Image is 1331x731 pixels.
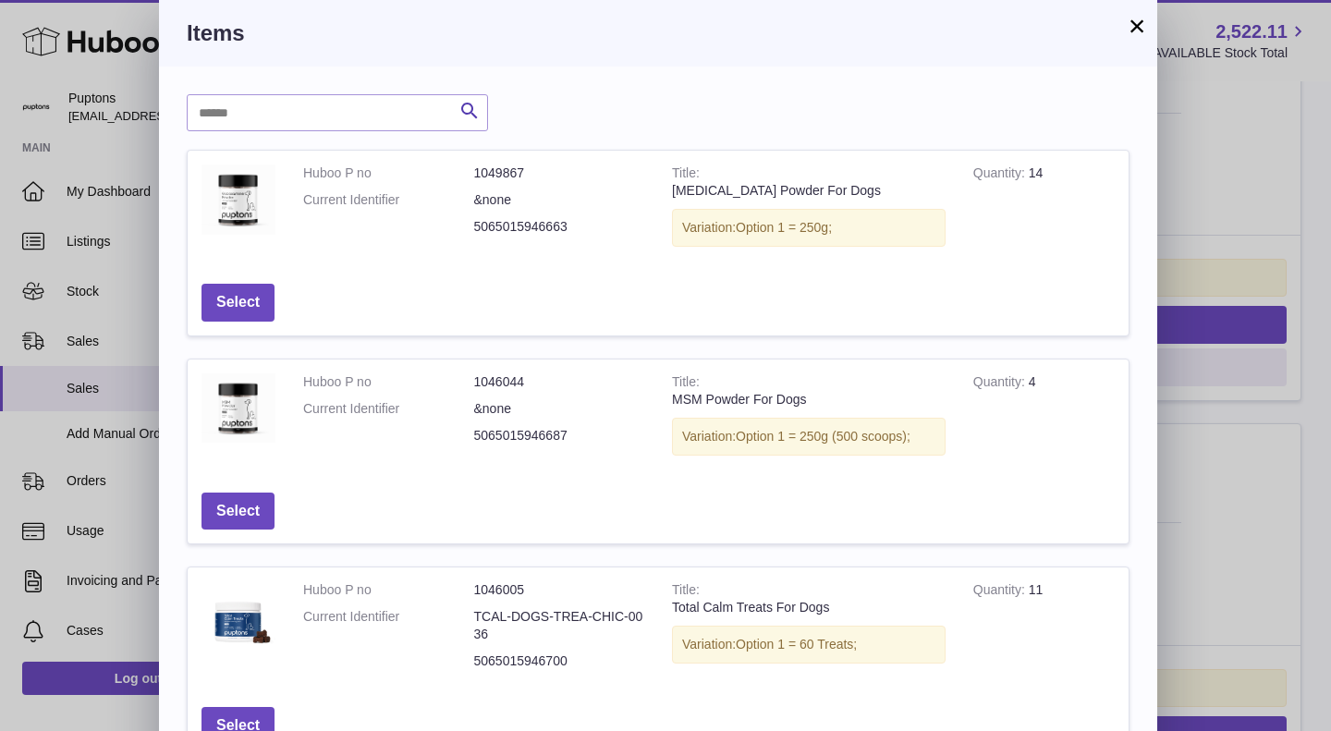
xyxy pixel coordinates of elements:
span: Option 1 = 250g (500 scoops); [736,429,910,444]
dt: Current Identifier [303,608,474,643]
div: [MEDICAL_DATA] Powder For Dogs [672,182,946,200]
img: MSM Powder For Dogs [201,373,275,443]
div: Variation: [672,626,946,664]
span: Option 1 = 60 Treats; [736,637,857,652]
img: Total Calm Treats For Dogs [201,581,275,655]
div: Total Calm Treats For Dogs [672,599,946,616]
dd: 1046044 [474,373,645,391]
td: 4 [959,359,1129,479]
dd: 5065015946700 [474,652,645,670]
dd: 1046005 [474,581,645,599]
dd: &none [474,191,645,209]
td: 11 [959,567,1129,693]
dt: Huboo P no [303,581,474,599]
dd: 5065015946663 [474,218,645,236]
strong: Title [672,165,700,185]
strong: Quantity [973,165,1029,185]
dt: Current Identifier [303,400,474,418]
div: MSM Powder For Dogs [672,391,946,408]
dd: &none [474,400,645,418]
dd: 5065015946687 [474,427,645,445]
div: Variation: [672,418,946,456]
h3: Items [187,18,1130,48]
dt: Huboo P no [303,164,474,182]
strong: Title [672,374,700,394]
div: Variation: [672,209,946,247]
strong: Title [672,582,700,602]
strong: Quantity [973,582,1029,602]
strong: Quantity [973,374,1029,394]
dt: Current Identifier [303,191,474,209]
span: Option 1 = 250g; [736,220,832,235]
button: × [1126,15,1148,37]
td: 14 [959,151,1129,270]
button: Select [201,284,275,322]
button: Select [201,493,275,530]
dd: 1049867 [474,164,645,182]
img: Glucosamine Powder For Dogs [201,164,275,234]
dd: TCAL-DOGS-TREA-CHIC-0036 [474,608,645,643]
dt: Huboo P no [303,373,474,391]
